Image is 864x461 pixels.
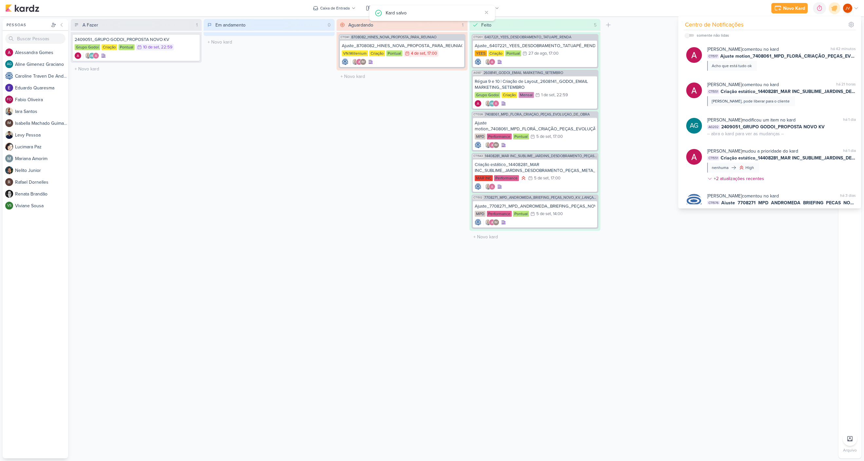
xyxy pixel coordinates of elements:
[475,59,481,65] div: Criador(a): Caroline Traven De Andrade
[707,46,742,52] b: [PERSON_NAME]
[483,183,495,190] div: Colaboradores: Iara Santos, Alessandra Gomes
[686,194,702,210] img: Caroline Traven De Andrade
[485,100,491,107] img: Iara Santos
[5,107,13,115] img: Iara Santos
[591,22,599,28] div: 5
[15,49,68,56] div: A l e s s a n d r a G o m e s
[771,3,808,13] button: Novo Kard
[487,211,512,217] div: Performance
[473,154,484,158] span: CT1543
[7,63,12,66] p: AG
[15,73,68,80] div: C a r o l i n e T r a v e n D e A n d r a d e
[707,193,742,199] b: [PERSON_NAME]
[5,72,13,80] img: Caroline Traven De Andrade
[386,50,402,56] div: Pontual
[386,9,482,16] div: Kard salvo
[555,93,568,97] div: , 22:59
[685,20,744,29] div: Centro de Notificações
[493,100,499,107] img: Alessandra Gomes
[338,72,466,81] input: + Novo kard
[475,59,481,65] img: Caroline Traven De Andrade
[459,22,466,28] div: 1
[489,100,495,107] div: Aline Gimenez Graciano
[721,199,856,206] span: Ajuste_7708271_MPD_ANDROMEDA_BRIEFING_PEÇAS_NOVO_KV_LANÇAMENTO
[489,183,495,190] img: Alessandra Gomes
[15,179,68,186] div: R a f a e l D o r n e l l e s
[5,143,13,151] img: Lucimara Paz
[843,117,856,123] div: há 1 dia
[75,52,81,59] div: Criador(a): Alessandra Gomes
[484,196,597,199] span: 7708271_MPD_ANDROMEDA_BRIEFING_PEÇAS_NOVO_KV_LANÇAMENTO
[686,83,702,98] img: Alessandra Gomes
[845,5,850,11] p: JV
[707,193,779,199] div: comentou no kard
[697,32,729,38] div: somente não lidas
[89,52,95,59] div: Aline Gimenez Graciano
[471,232,599,242] input: + Novo kard
[5,131,13,139] img: Levy Pessoa
[505,50,521,56] div: Pontual
[712,165,728,171] div: nenhuma
[475,142,481,148] div: Criador(a): Caroline Traven De Andrade
[411,51,425,56] div: 4 de set
[143,45,159,49] div: 10 de set
[475,211,486,217] div: MPD
[494,175,519,181] div: Performance
[520,175,527,181] div: Prioridade Alta
[707,130,784,137] div: -- abra o kard para ver as mudanças --
[712,63,752,69] div: Acho que está tudo ok
[475,142,481,148] img: Caroline Traven De Andrade
[425,51,437,56] div: , 17:00
[485,142,491,148] img: Iara Santos
[475,183,481,190] div: Criador(a): Caroline Traven De Andrade
[7,204,11,208] p: VS
[690,121,698,130] p: AG
[15,132,68,138] div: L e v y P e s s o a
[536,135,551,139] div: 5 de set
[473,196,483,199] span: CT1512
[5,119,13,127] div: Isabella Machado Guimarães
[7,98,11,101] p: FO
[485,113,590,116] span: 7408061_MPD_FLORÁ_CRIAÇÃO_PEÇAS_EVOLUÇÃO_DE_OBRA
[75,44,100,50] div: Grupo Godoi
[483,59,495,65] div: Colaboradores: Iara Santos, Alessandra Gomes
[485,35,571,39] span: 6407221_YEES_DESDOBRAMENTO_TATUAPÉ_RENDA
[487,134,512,139] div: Performance
[5,96,13,103] div: Fabio Oliveira
[840,193,856,199] div: há 3 dias
[5,48,13,56] img: Alessandra Gomes
[494,221,498,224] p: IM
[707,148,798,155] div: mudou a prioridade do kard
[551,212,563,216] div: , 14:00
[75,37,198,43] div: 2409051_GRUPO GODOI_PROPOSTA NOVO KV
[475,162,595,174] div: Criação estático_14408281_MAR INC_SUBLIME_JARDINS_DESDOBRAMENTO_PEÇAS_META_ADS
[15,202,68,209] div: V i v i a n e S o u s a
[5,4,39,12] img: kardz.app
[843,447,857,453] p: Arquivo
[720,53,856,60] span: Ajuste motion_7408061_MPD_FLORÁ_CRIAÇÃO_PEÇAS_EVOLUÇÃO_DE_OBRA_V2
[707,125,720,129] span: AG202
[513,211,529,217] div: Pontual
[485,183,491,190] img: Iara Santos
[75,52,81,59] img: Alessandra Gomes
[475,79,595,90] div: Régua 9 e 10 | Criação de Layout_2608141_GODOI_EMAIL MARKETING_SETEMBRO
[783,5,805,12] div: Novo Kard
[15,120,68,127] div: I s a b e l l a M a c h a d o G u i m a r ã e s
[707,201,720,205] span: CT1576
[5,84,13,92] img: Eduardo Quaresma
[15,84,68,91] div: E d u a r d o Q u a r e s m a
[473,71,482,75] span: AG187
[5,166,13,174] img: Nelito Junior
[483,100,499,107] div: Colaboradores: Iara Santos, Aline Gimenez Graciano, Alessandra Gomes
[485,219,491,226] img: Iara Santos
[519,92,534,98] div: Mensal
[483,142,499,148] div: Colaboradores: Iara Santos, Alessandra Gomes, Isabella Machado Guimarães
[534,176,549,180] div: 5 de set
[488,50,504,56] div: Criação
[475,120,595,132] div: Ajuste motion_7408061_MPD_FLORÁ_CRIAÇÃO_PEÇAS_EVOLUÇÃO_DE_OBRA_V2
[159,45,173,49] div: , 22:59
[831,46,856,53] div: há 42 minutos
[15,96,68,103] div: F a b i o O l i v e i r a
[485,59,491,65] img: Iara Santos
[15,191,68,197] div: R e n a t a B r a n d ã o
